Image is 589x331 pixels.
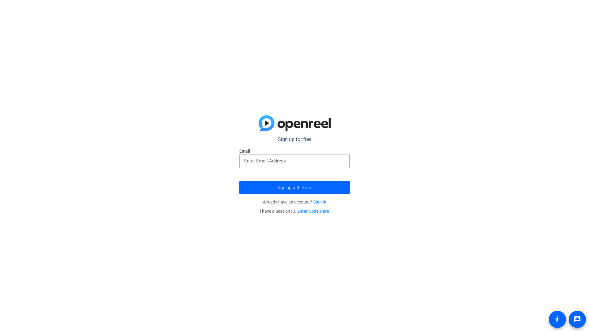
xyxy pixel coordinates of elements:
span: Already have an account? [263,200,326,204]
input: Enter Email Address [244,157,345,165]
mat-icon: accessibility [554,316,561,323]
span: I have a Session ID. [260,209,329,214]
button: Sign up with email [239,181,350,194]
mat-icon: message [574,316,581,323]
a: Enter Code Here [297,209,329,214]
label: Email [239,148,350,154]
img: blue-gradient.svg [259,115,331,131]
p: Sign up for free [239,136,350,143]
a: Sign in [313,200,326,204]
